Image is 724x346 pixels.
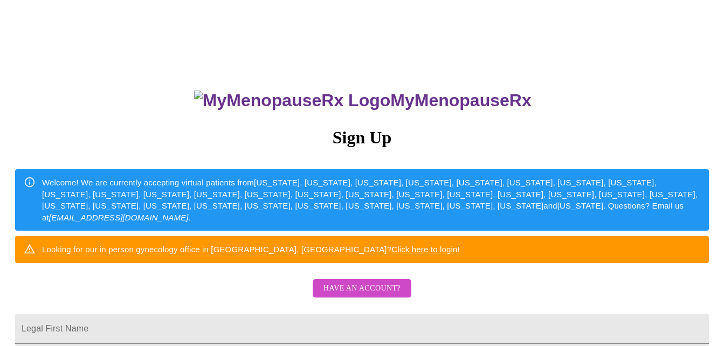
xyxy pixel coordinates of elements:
img: MyMenopauseRx Logo [194,91,390,110]
em: [EMAIL_ADDRESS][DOMAIN_NAME] [49,213,189,222]
a: Click here to login! [391,245,460,254]
h3: Sign Up [15,128,709,148]
button: Have an account? [313,279,411,298]
h3: MyMenopauseRx [17,91,709,110]
span: Have an account? [323,282,401,295]
div: Looking for our in person gynecology office in [GEOGRAPHIC_DATA], [GEOGRAPHIC_DATA]? [42,239,460,259]
div: Welcome! We are currently accepting virtual patients from [US_STATE], [US_STATE], [US_STATE], [US... [42,172,700,227]
a: Have an account? [310,291,414,300]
